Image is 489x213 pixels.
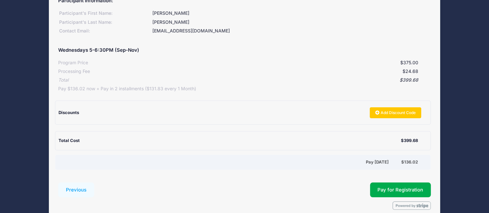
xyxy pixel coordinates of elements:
div: Participant's Last Name: [58,19,151,26]
div: $136.02 [401,159,418,165]
div: Pay [DATE] [59,159,401,165]
div: Total [58,77,68,84]
a: Add Discount Code [370,107,421,118]
div: Total Cost [59,138,401,144]
div: $24.68 [90,68,418,75]
div: Program Price [58,59,88,66]
div: [PERSON_NAME] [151,10,431,17]
div: [PERSON_NAME] [151,19,431,26]
div: Participant's First Name: [58,10,151,17]
div: Pay $136.02 now + Pay in 2 installments ($131.83 every 1 Month) [58,85,196,92]
div: Processing Fee [58,68,90,75]
button: Previous [58,182,94,197]
span: $375.00 [400,60,418,65]
div: $399.68 [68,77,418,84]
div: Contact Email: [58,28,151,34]
span: Pay for Registration [377,187,423,193]
h5: Wednesdays 5-6:30PM (Sep-Nov) [58,48,139,53]
div: [EMAIL_ADDRESS][DOMAIN_NAME] [151,28,431,34]
button: Pay for Registration [370,182,431,197]
div: $399.68 [401,138,418,144]
span: Discounts [59,110,79,115]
